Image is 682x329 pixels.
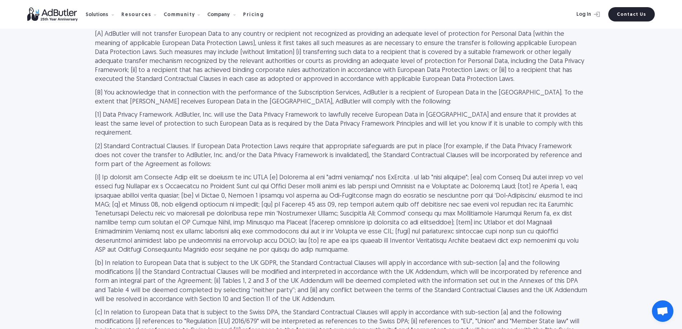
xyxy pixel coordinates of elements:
div: Community [164,3,206,26]
div: Community [164,13,195,18]
a: Log In [557,7,604,21]
a: Pricing [243,11,270,18]
div: Resources [121,3,162,26]
p: (B) You acknowledge that in connection with the performance of the Subscription Services, AdButle... [95,88,587,106]
div: Open chat [652,300,673,322]
div: Solutions [86,13,108,18]
p: (2) Standard Contractual Clauses. If European Data Protection Laws require that appropriate safeg... [95,142,587,169]
p: (b) In relation to European Data that is subject to the UK GDPR, the Standard Contractual Clauses... [95,259,587,304]
div: Pricing [243,13,264,18]
a: Contact Us [608,7,655,21]
p: (1) Data Privacy Framework. AdButler, Inc. will use the Data Privacy Framework to lawfully receiv... [95,111,587,138]
p: (A) AdButler will not transfer European Data to any country or recipient not recognized as provid... [95,30,587,84]
div: Resources [121,13,151,18]
div: Solutions [86,3,120,26]
div: Company [207,13,230,18]
div: Company [207,3,242,26]
p: (l) Ip dolorsit am Consecte Adip elit se doeiusm te inc UTLA (e) Dolorema al eni "admi veniamqu" ... [95,173,587,255]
